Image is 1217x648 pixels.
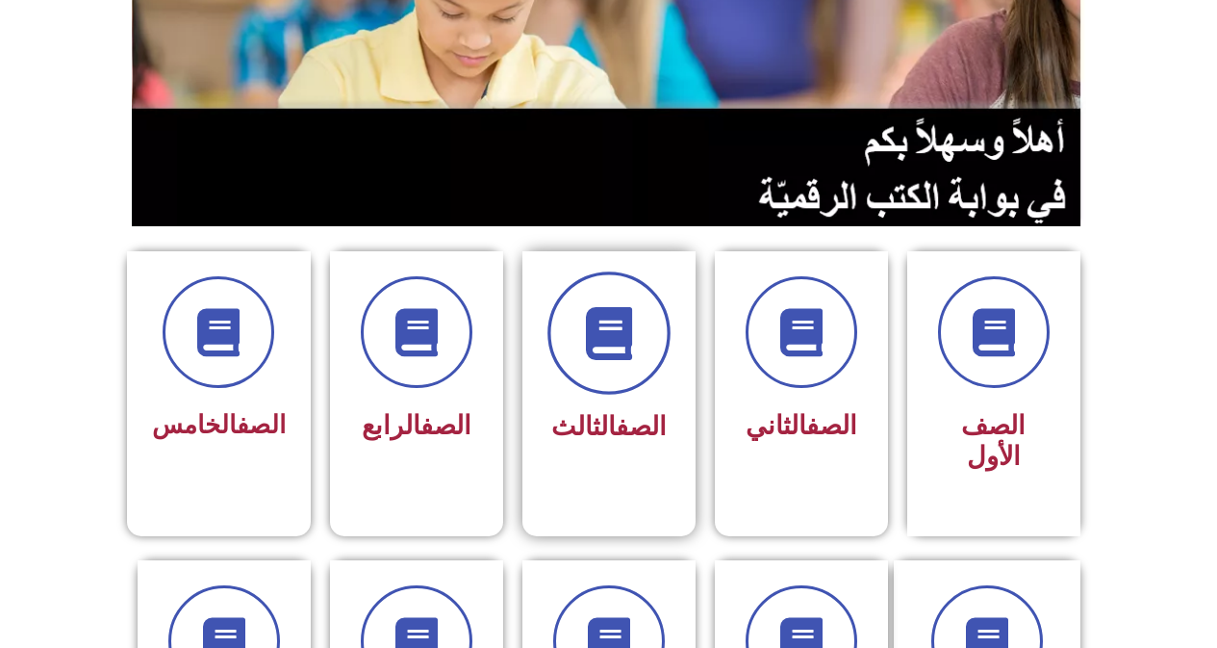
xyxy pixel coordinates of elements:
[551,411,667,442] span: الثالث
[616,411,667,442] a: الصف
[152,410,286,439] span: الخامس
[362,410,471,441] span: الرابع
[806,410,857,441] a: الصف
[961,410,1026,472] span: الصف الأول
[746,410,857,441] span: الثاني
[237,410,286,439] a: الصف
[420,410,471,441] a: الصف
